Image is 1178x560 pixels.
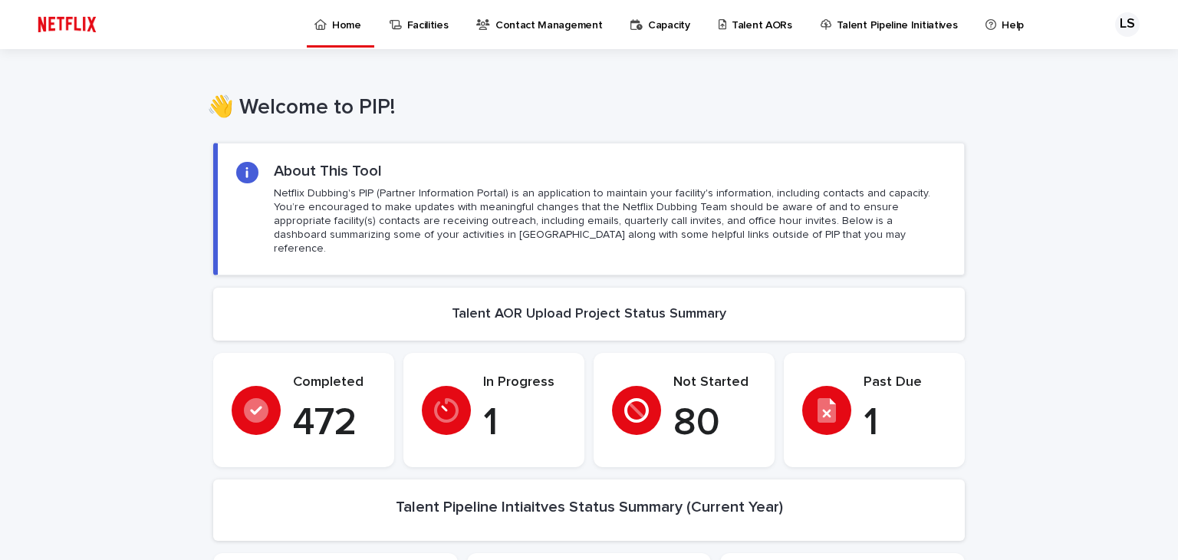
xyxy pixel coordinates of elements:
[452,306,726,323] h2: Talent AOR Upload Project Status Summary
[293,374,376,391] p: Completed
[673,400,756,446] p: 80
[274,162,382,180] h2: About This Tool
[207,95,959,121] h1: 👋 Welcome to PIP!
[673,374,756,391] p: Not Started
[864,400,946,446] p: 1
[274,186,946,256] p: Netflix Dubbing's PIP (Partner Information Portal) is an application to maintain your facility's ...
[396,498,783,516] h2: Talent Pipeline Intiaitves Status Summary (Current Year)
[483,400,566,446] p: 1
[31,9,104,40] img: ifQbXi3ZQGMSEF7WDB7W
[293,400,376,446] p: 472
[864,374,946,391] p: Past Due
[483,374,566,391] p: In Progress
[1115,12,1140,37] div: LS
